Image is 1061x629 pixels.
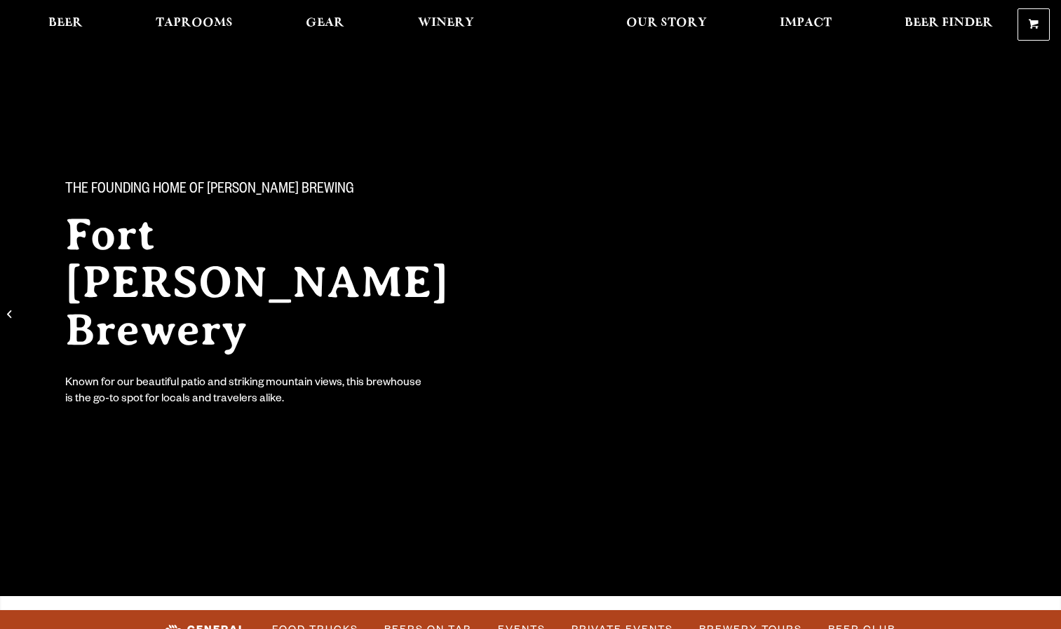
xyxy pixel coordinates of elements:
[147,9,242,41] a: Taprooms
[39,9,92,41] a: Beer
[771,9,841,41] a: Impact
[409,9,483,41] a: Winery
[65,376,424,408] div: Known for our beautiful patio and striking mountain views, this brewhouse is the go-to spot for l...
[306,18,344,29] span: Gear
[521,9,574,41] a: Odell Home
[418,18,474,29] span: Winery
[297,9,353,41] a: Gear
[905,18,993,29] span: Beer Finder
[65,181,354,200] span: The Founding Home of [PERSON_NAME] Brewing
[617,9,716,41] a: Our Story
[780,18,832,29] span: Impact
[156,18,233,29] span: Taprooms
[48,18,83,29] span: Beer
[65,211,503,354] h2: Fort [PERSON_NAME] Brewery
[626,18,707,29] span: Our Story
[896,9,1002,41] a: Beer Finder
